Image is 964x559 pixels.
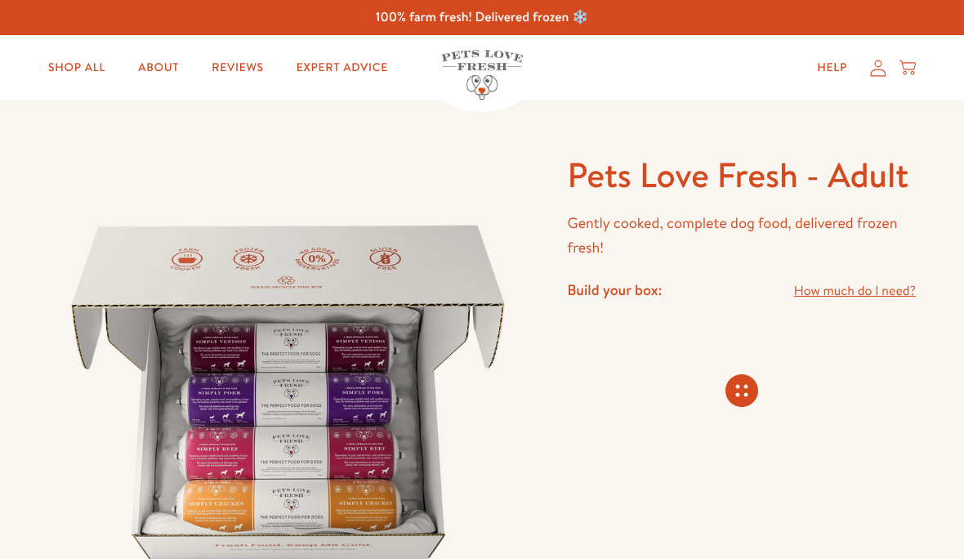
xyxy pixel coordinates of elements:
a: How much do I need? [794,280,916,302]
img: Pets Love Fresh [441,50,523,100]
a: Help [804,51,860,84]
a: About [125,51,192,84]
svg: Connecting store [725,374,758,407]
a: Reviews [199,51,276,84]
h1: Pets Love Fresh - Adult [567,153,916,198]
a: Shop All [35,51,118,84]
p: Gently cooked, complete dog food, delivered frozen fresh! [567,211,916,261]
a: Expert Advice [283,51,401,84]
h4: Build your box: [567,280,662,299]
